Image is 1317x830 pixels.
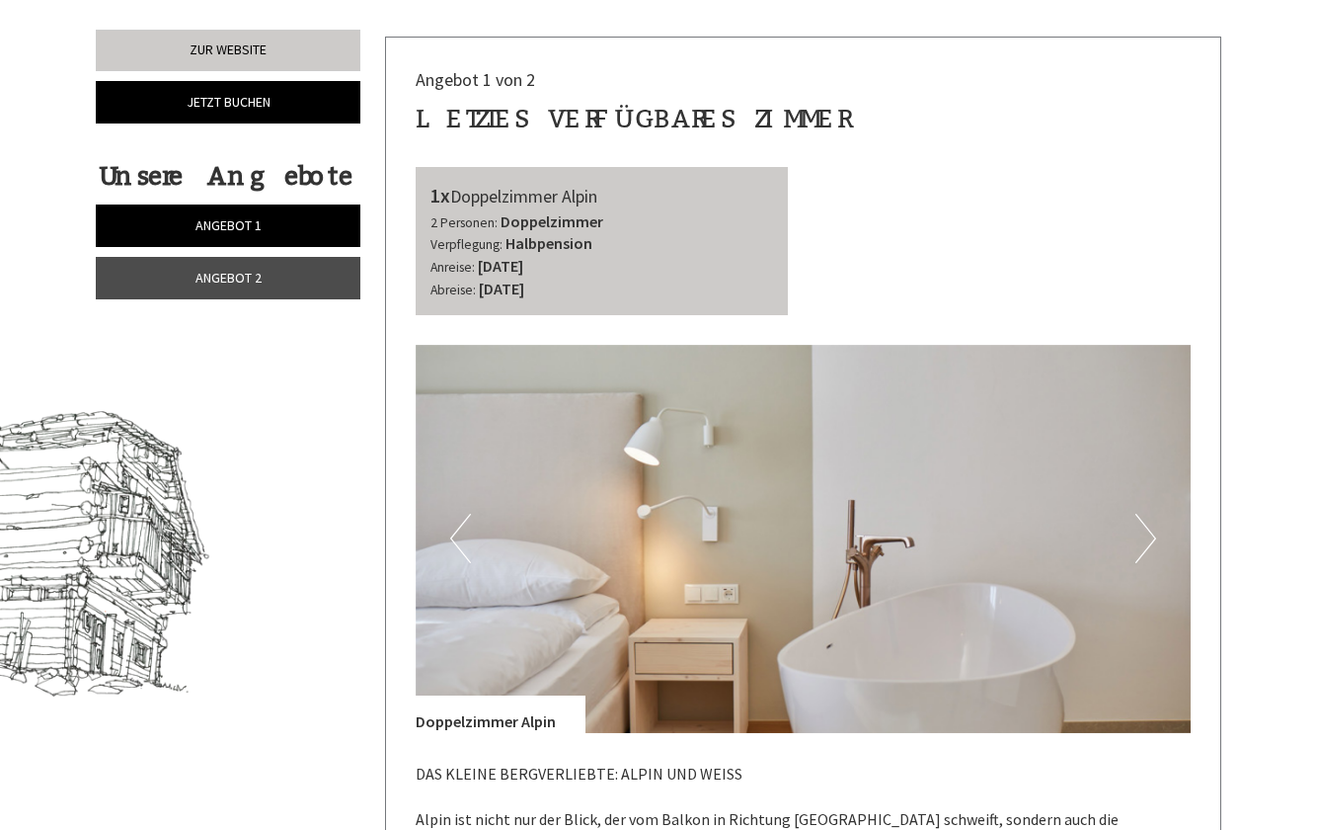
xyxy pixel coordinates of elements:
b: Doppelzimmer [501,211,603,231]
small: Verpflegung: [430,236,503,253]
a: Zur Website [96,30,360,71]
img: image [416,345,1192,733]
span: Angebot 2 [195,269,262,287]
small: Anreise: [430,259,475,276]
b: 1x [430,183,450,207]
b: [DATE] [479,279,524,298]
small: Abreise: [430,282,476,298]
small: 2 Personen: [430,214,498,231]
span: Angebot 1 [195,216,262,234]
b: [DATE] [478,256,523,276]
div: Doppelzimmer Alpin [416,696,585,733]
a: Jetzt buchen [96,81,360,124]
div: Unsere Angebote [96,158,354,195]
button: Previous [450,514,471,563]
button: Next [1135,514,1156,563]
b: Halbpension [505,233,592,253]
span: Angebot 1 von 2 [416,68,535,91]
div: Letztes verfügbares Zimmer [416,101,846,137]
div: Doppelzimmer Alpin [430,182,774,210]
